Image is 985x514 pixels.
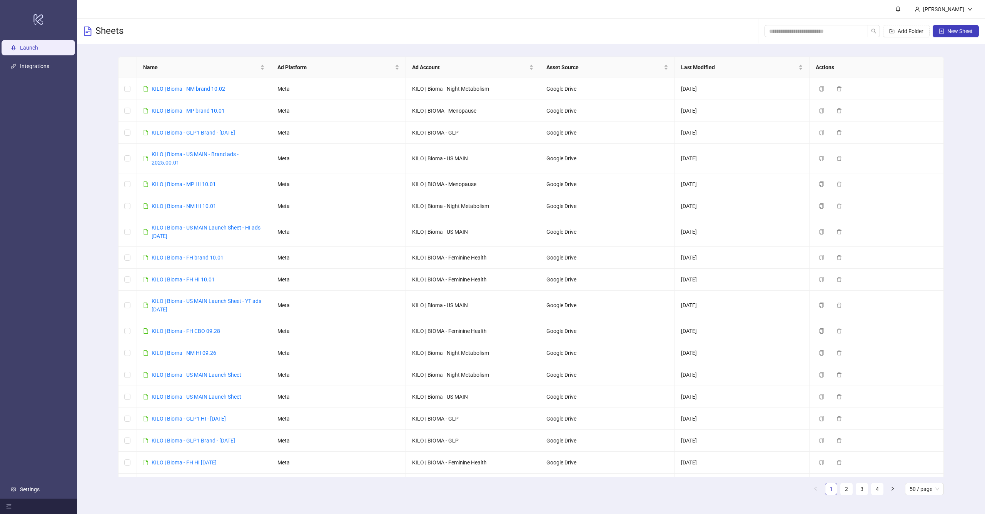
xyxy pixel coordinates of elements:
[152,298,261,313] a: KILO | Bioma - US MAIN Launch Sheet - YT ads [DATE]
[947,28,973,34] span: New Sheet
[143,156,149,161] span: file
[836,108,842,113] span: delete
[406,144,541,173] td: KILO | Bioma - US MAIN
[825,483,837,495] li: 1
[271,474,406,496] td: Meta
[152,416,226,422] a: KILO | Bioma - GLP1 HI - [DATE]
[83,27,92,36] span: file-text
[910,483,939,495] span: 50 / page
[143,277,149,282] span: file
[675,247,810,269] td: [DATE]
[271,57,406,78] th: Ad Platform
[540,195,675,217] td: Google Drive
[271,452,406,474] td: Meta
[810,57,944,78] th: Actions
[271,408,406,430] td: Meta
[6,504,12,509] span: menu-fold
[675,474,810,496] td: [DATE]
[406,247,541,269] td: KILO | BIOMA - Feminine Health
[152,328,220,334] a: KILO | Bioma - FH CBO 09.28
[819,255,824,260] span: copy
[675,452,810,474] td: [DATE]
[143,181,149,187] span: file
[152,459,217,466] a: KILO | Bioma - FH HI [DATE]
[406,342,541,364] td: KILO | Bioma - Night Metabolism
[271,386,406,408] td: Meta
[406,291,541,320] td: KILO | Bioma - US MAIN
[836,394,842,399] span: delete
[540,78,675,100] td: Google Drive
[152,372,241,378] a: KILO | Bioma - US MAIN Launch Sheet
[836,156,842,161] span: delete
[143,328,149,334] span: file
[836,181,842,187] span: delete
[819,303,824,308] span: copy
[406,408,541,430] td: KILO | BIOMA - GLP
[406,78,541,100] td: KILO | Bioma - Night Metabolism
[271,173,406,195] td: Meta
[819,130,824,135] span: copy
[675,57,810,78] th: Last Modified
[152,108,225,114] a: KILO | Bioma - MP brand 10.01
[540,247,675,269] td: Google Drive
[675,195,810,217] td: [DATE]
[540,100,675,122] td: Google Drive
[898,28,923,34] span: Add Folder
[810,483,822,495] li: Previous Page
[406,269,541,291] td: KILO | BIOMA - Feminine Health
[143,460,149,465] span: file
[271,364,406,386] td: Meta
[883,25,930,37] button: Add Folder
[871,483,883,495] li: 4
[819,86,824,91] span: copy
[675,78,810,100] td: [DATE]
[933,25,979,37] button: New Sheet
[836,372,842,378] span: delete
[819,181,824,187] span: copy
[819,416,824,421] span: copy
[819,460,824,465] span: copy
[406,320,541,342] td: KILO | BIOMA - Feminine Health
[675,430,810,452] td: [DATE]
[143,63,259,72] span: Name
[810,483,822,495] button: left
[20,45,38,51] a: Launch
[836,86,842,91] span: delete
[841,483,852,495] a: 2
[871,483,883,495] a: 4
[540,269,675,291] td: Google Drive
[675,320,810,342] td: [DATE]
[406,452,541,474] td: KILO | BIOMA - Feminine Health
[836,438,842,443] span: delete
[143,86,149,91] span: file
[890,486,895,491] span: right
[836,416,842,421] span: delete
[406,386,541,408] td: KILO | Bioma - US MAIN
[540,386,675,408] td: Google Drive
[675,291,810,320] td: [DATE]
[152,437,235,444] a: KILO | Bioma - GLP1 Brand - [DATE]
[675,364,810,386] td: [DATE]
[819,350,824,356] span: copy
[277,63,393,72] span: Ad Platform
[540,122,675,144] td: Google Drive
[840,483,853,495] li: 2
[152,276,215,283] a: KILO | Bioma - FH HI 10.01
[819,229,824,235] span: copy
[856,483,868,495] li: 3
[406,430,541,452] td: KILO | BIOMA - GLP
[819,328,824,334] span: copy
[20,63,49,69] a: Integrations
[675,173,810,195] td: [DATE]
[675,269,810,291] td: [DATE]
[836,229,842,235] span: delete
[813,486,818,491] span: left
[143,130,149,135] span: file
[406,364,541,386] td: KILO | Bioma - Night Metabolism
[95,25,124,37] h3: Sheets
[143,438,149,443] span: file
[675,144,810,173] td: [DATE]
[540,217,675,247] td: Google Drive
[675,408,810,430] td: [DATE]
[675,342,810,364] td: [DATE]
